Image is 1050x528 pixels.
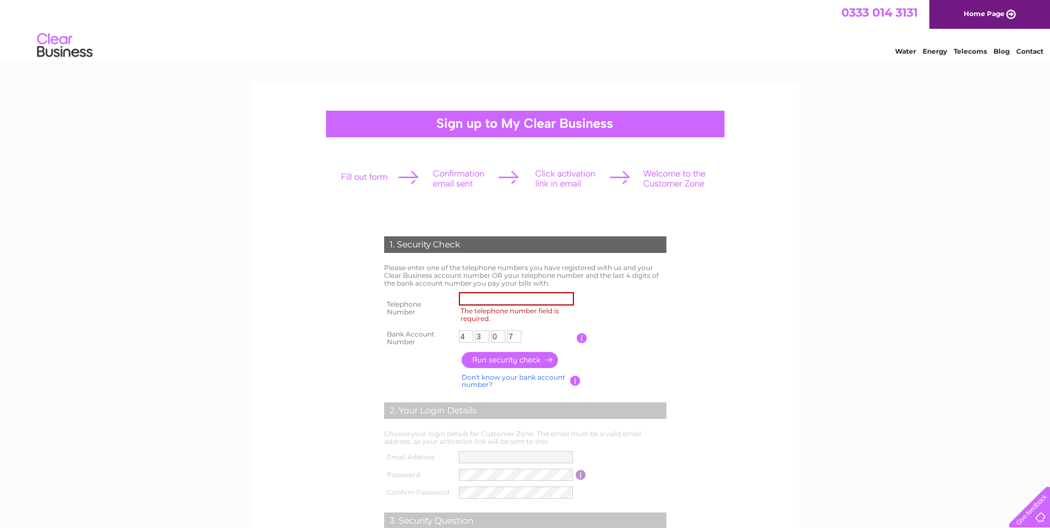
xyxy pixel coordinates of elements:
a: Blog [994,47,1010,55]
img: logo.png [37,29,93,63]
th: Bank Account Number [381,327,456,349]
th: Password [381,466,457,484]
td: Please enter one of the telephone numbers you have registered with us and your Clear Business acc... [381,261,669,289]
div: 2. Your Login Details [384,402,666,419]
th: Confirm Password [381,484,457,501]
td: Choose your login details for Customer Zone. The email must be a valid email address, as your act... [381,427,669,448]
a: Energy [923,47,947,55]
input: Information [576,470,586,480]
a: 0333 014 3131 [841,6,918,19]
th: Email Address [381,448,457,466]
a: Telecoms [954,47,987,55]
div: 1. Security Check [384,236,666,253]
input: Information [570,376,581,386]
a: Contact [1016,47,1043,55]
input: Information [577,333,587,343]
a: Water [895,47,916,55]
div: Clear Business is a trading name of Verastar Limited (registered in [GEOGRAPHIC_DATA] No. 3667643... [264,6,787,54]
label: The telephone number field is required. [459,306,577,324]
th: Telephone Number [381,289,456,327]
a: Don't know your bank account number? [462,373,565,389]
